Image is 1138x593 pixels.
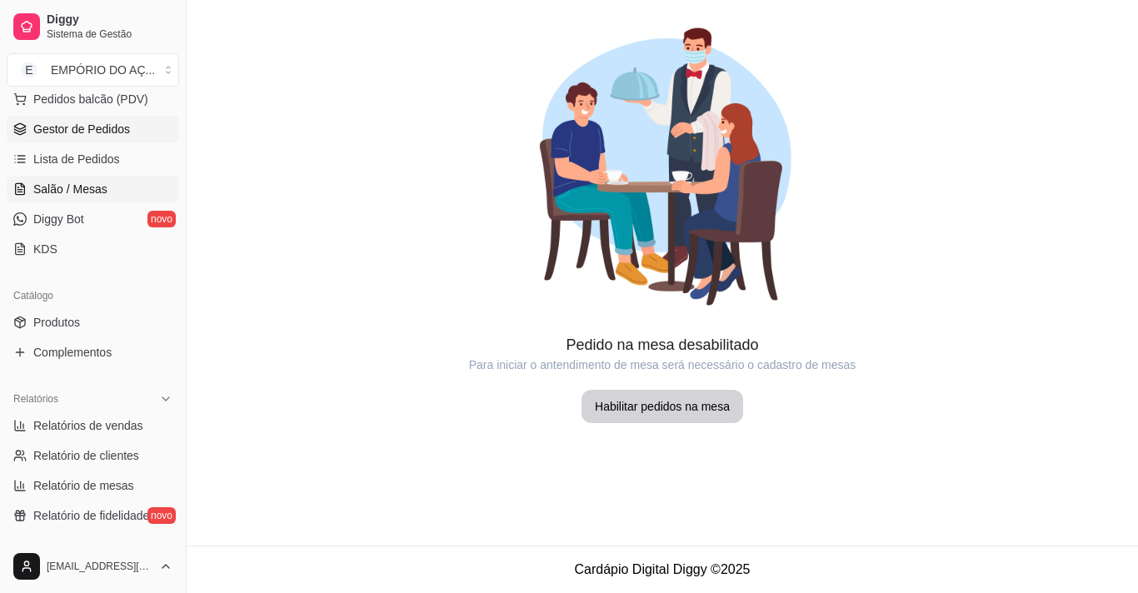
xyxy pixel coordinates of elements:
[47,27,172,41] span: Sistema de Gestão
[33,121,130,137] span: Gestor de Pedidos
[7,282,179,309] div: Catálogo
[7,502,179,529] a: Relatório de fidelidadenovo
[7,86,179,112] button: Pedidos balcão (PDV)
[33,181,107,197] span: Salão / Mesas
[7,53,179,87] button: Select a team
[7,546,179,586] button: [EMAIL_ADDRESS][DOMAIN_NAME]
[7,146,179,172] a: Lista de Pedidos
[51,62,155,78] div: EMPÓRIO DO AÇ ...
[33,477,134,494] span: Relatório de mesas
[7,7,179,47] a: DiggySistema de Gestão
[7,339,179,366] a: Complementos
[7,472,179,499] a: Relatório de mesas
[33,344,112,361] span: Complementos
[7,176,179,202] a: Salão / Mesas
[33,241,57,257] span: KDS
[13,392,58,406] span: Relatórios
[7,116,179,142] a: Gestor de Pedidos
[7,206,179,232] a: Diggy Botnovo
[33,91,148,107] span: Pedidos balcão (PDV)
[7,442,179,469] a: Relatório de clientes
[47,12,172,27] span: Diggy
[7,236,179,262] a: KDS
[7,412,179,439] a: Relatórios de vendas
[581,390,743,423] button: Habilitar pedidos na mesa
[21,62,37,78] span: E
[33,447,139,464] span: Relatório de clientes
[33,314,80,331] span: Produtos
[187,333,1138,356] article: Pedido na mesa desabilitado
[7,309,179,336] a: Produtos
[187,546,1138,593] footer: Cardápio Digital Diggy © 2025
[47,560,152,573] span: [EMAIL_ADDRESS][DOMAIN_NAME]
[33,417,143,434] span: Relatórios de vendas
[33,211,84,227] span: Diggy Bot
[33,151,120,167] span: Lista de Pedidos
[187,356,1138,373] article: Para iniciar o antendimento de mesa será necessário o cadastro de mesas
[33,507,149,524] span: Relatório de fidelidade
